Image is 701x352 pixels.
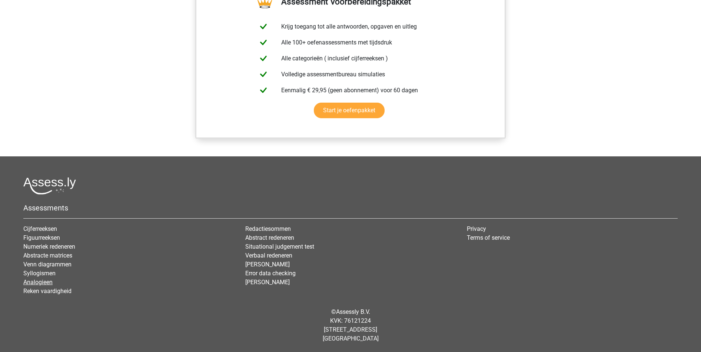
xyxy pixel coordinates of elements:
[23,279,53,286] a: Analogieen
[23,234,60,241] a: Figuurreeksen
[245,225,291,232] a: Redactiesommen
[245,279,290,286] a: [PERSON_NAME]
[23,288,72,295] a: Reken vaardigheid
[467,225,486,232] a: Privacy
[23,252,72,259] a: Abstracte matrices
[245,243,314,250] a: Situational judgement test
[245,234,294,241] a: Abstract redeneren
[23,243,75,250] a: Numeriek redeneren
[23,270,56,277] a: Syllogismen
[245,261,290,268] a: [PERSON_NAME]
[23,203,678,212] h5: Assessments
[245,270,296,277] a: Error data checking
[245,252,292,259] a: Verbaal redeneren
[23,225,57,232] a: Cijferreeksen
[18,302,683,349] div: © KVK: 76121224 [STREET_ADDRESS] [GEOGRAPHIC_DATA]
[336,308,370,315] a: Assessly B.V.
[23,177,76,195] img: Assessly logo
[23,261,72,268] a: Venn diagrammen
[314,103,385,118] a: Start je oefenpakket
[467,234,510,241] a: Terms of service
